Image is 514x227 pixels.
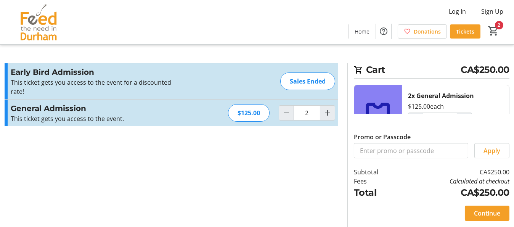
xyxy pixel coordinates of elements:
[11,66,177,78] h3: Early Bird Admission
[474,143,509,158] button: Apply
[461,63,509,77] span: CA$250.00
[450,24,480,39] a: Tickets
[487,24,500,38] button: Cart
[475,5,509,18] button: Sign Up
[443,5,472,18] button: Log In
[354,132,411,142] label: Promo or Passcode
[354,63,509,79] h2: Cart
[228,104,270,122] div: $125.00
[11,103,177,114] h3: General Admission
[408,113,423,127] button: Decrement by one
[399,167,509,177] td: CA$250.00
[279,106,294,120] button: Decrement by one
[398,24,447,39] a: Donations
[457,113,472,127] button: Increment by one
[349,24,376,39] a: Home
[481,7,503,16] span: Sign Up
[483,146,500,155] span: Apply
[408,91,474,100] div: 2x General Admission
[414,27,441,35] span: Donations
[354,167,399,177] td: Subtotal
[5,3,72,41] img: Feed the Need in Durham's Logo
[399,186,509,200] td: CA$250.00
[474,209,500,218] span: Continue
[423,113,457,128] input: General Admission Quantity
[354,177,399,186] td: Fees
[355,27,369,35] span: Home
[320,106,335,120] button: Increment by one
[408,102,444,111] div: $125.00 each
[399,177,509,186] td: Calculated at checkout
[11,114,177,123] div: This ticket gets you access to the event.
[11,78,177,96] div: This ticket gets you access to the event for a discounted rate!
[376,24,391,39] button: Help
[354,143,468,158] input: Enter promo or passcode
[280,72,335,90] div: Sales Ended
[354,186,399,200] td: Total
[465,206,509,221] button: Continue
[449,7,466,16] span: Log In
[456,27,474,35] span: Tickets
[294,105,320,121] input: General Admission Quantity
